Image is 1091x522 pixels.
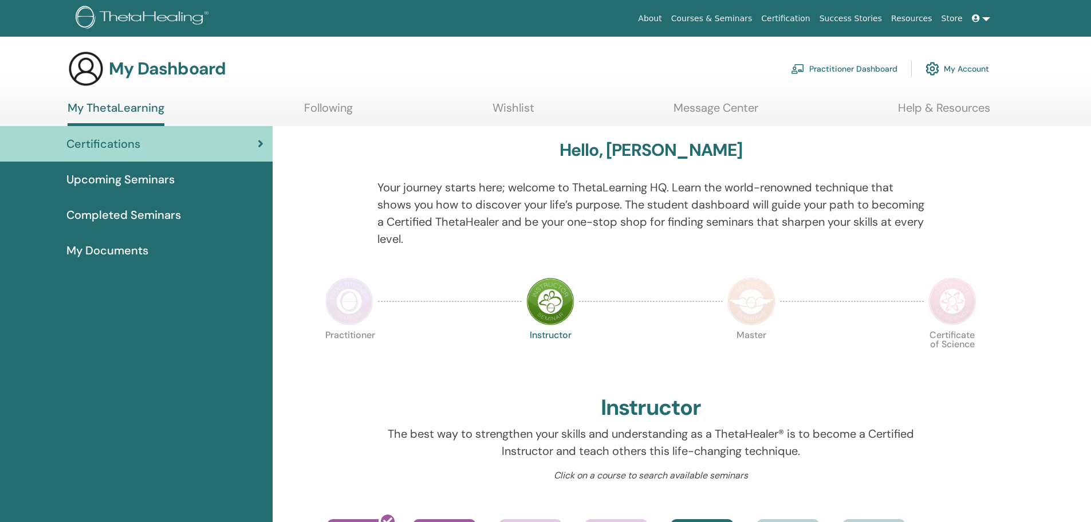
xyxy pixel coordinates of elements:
a: My ThetaLearning [68,101,164,126]
a: About [633,8,666,29]
img: Practitioner [325,277,373,325]
a: Practitioner Dashboard [791,56,897,81]
img: Instructor [526,277,574,325]
a: Following [304,101,353,123]
p: Click on a course to search available seminars [377,469,924,482]
a: Certification [757,8,814,29]
img: cog.svg [925,59,939,79]
a: Help & Resources [898,101,990,123]
p: The best way to strengthen your skills and understanding as a ThetaHealer® is to become a Certifi... [377,425,924,460]
h3: Hello, [PERSON_NAME] [560,140,743,160]
p: Instructor [526,331,574,379]
a: Courses & Seminars [667,8,757,29]
a: Success Stories [815,8,887,29]
span: Certifications [66,135,140,152]
p: Master [727,331,775,379]
img: logo.png [76,6,212,32]
a: Wishlist [493,101,534,123]
p: Certificate of Science [928,331,976,379]
span: My Documents [66,242,148,259]
a: Store [937,8,967,29]
img: Master [727,277,775,325]
a: Message Center [673,101,758,123]
p: Practitioner [325,331,373,379]
a: Resources [887,8,937,29]
p: Your journey starts here; welcome to ThetaLearning HQ. Learn the world-renowned technique that sh... [377,179,924,248]
h3: My Dashboard [109,58,226,79]
img: chalkboard-teacher.svg [791,64,805,74]
h2: Instructor [601,395,701,421]
span: Completed Seminars [66,206,181,223]
span: Upcoming Seminars [66,171,175,188]
img: generic-user-icon.jpg [68,50,104,87]
img: Certificate of Science [928,277,976,325]
a: My Account [925,56,989,81]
